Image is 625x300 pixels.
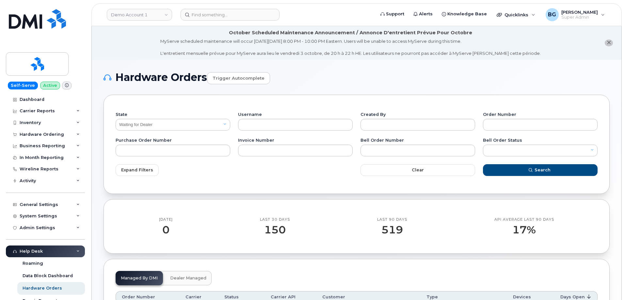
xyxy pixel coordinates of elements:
[116,113,230,117] label: State
[160,38,541,56] div: MyServe scheduled maintenance will occur [DATE][DATE] 8:00 PM - 10:00 PM Eastern. Users will be u...
[483,138,598,143] label: Bell Order Status
[229,29,472,36] div: October Scheduled Maintenance Announcement / Annonce D'entretient Prévue Pour Octobre
[494,224,554,236] div: 17%
[377,224,407,236] div: 519
[238,113,353,117] label: Username
[159,217,173,222] div: [DATE]
[238,138,353,143] label: Invoice Number
[170,276,206,281] span: Dealer Managed
[412,167,424,173] span: Clear
[116,164,159,176] button: Expand Filters
[483,113,598,117] label: Order Number
[494,217,554,222] div: API Average last 90 days
[260,224,290,236] div: 150
[207,72,270,84] a: Trigger autocomplete
[483,164,598,176] button: Search
[377,217,407,222] div: Last 90 Days
[121,167,153,173] span: Expand Filters
[605,39,613,46] button: close notification
[159,224,173,236] div: 0
[361,164,475,176] button: Clear
[116,138,230,143] label: Purchase Order Number
[535,167,551,173] span: Search
[260,217,290,222] div: Last 30 Days
[361,113,475,117] label: Created By
[104,71,610,84] h1: Hardware Orders
[361,138,475,143] label: Bell Order Number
